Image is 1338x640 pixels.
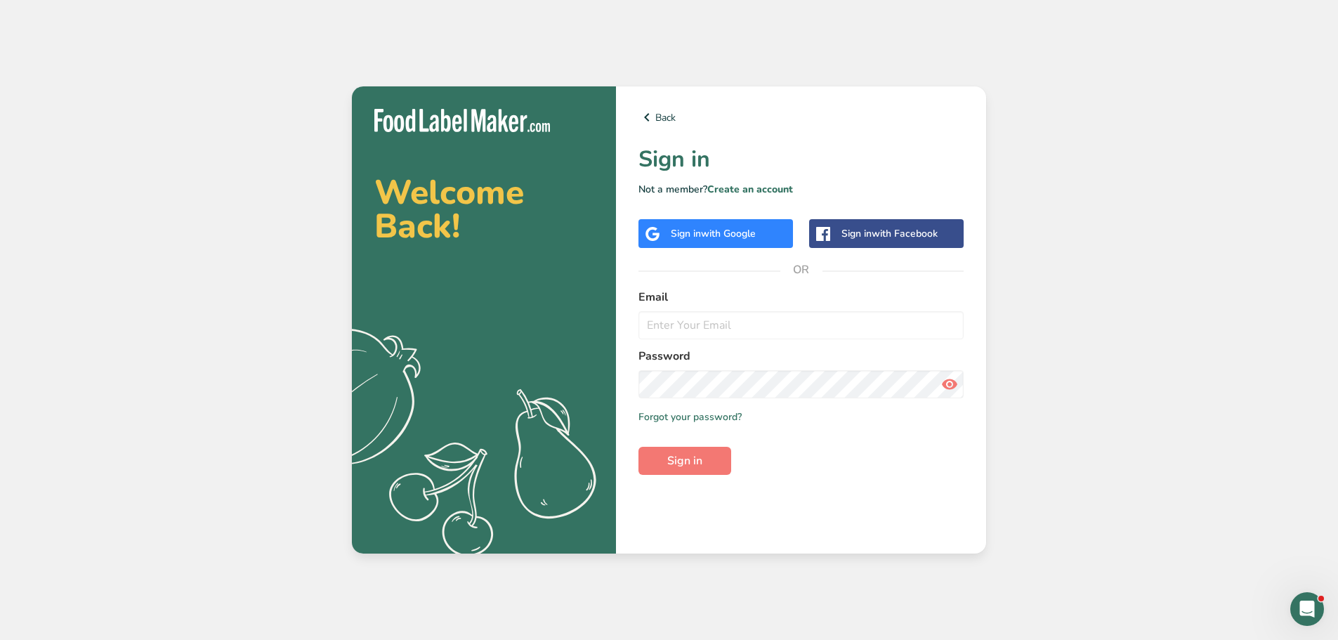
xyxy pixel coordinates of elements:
[638,311,964,339] input: Enter Your Email
[638,143,964,176] h1: Sign in
[1290,592,1324,626] iframe: Intercom live chat
[671,226,756,241] div: Sign in
[374,176,593,243] h2: Welcome Back!
[374,109,550,132] img: Food Label Maker
[701,227,756,240] span: with Google
[638,348,964,365] label: Password
[841,226,938,241] div: Sign in
[638,182,964,197] p: Not a member?
[638,410,742,424] a: Forgot your password?
[780,249,822,291] span: OR
[707,183,793,196] a: Create an account
[638,109,964,126] a: Back
[638,289,964,306] label: Email
[667,452,702,469] span: Sign in
[638,447,731,475] button: Sign in
[872,227,938,240] span: with Facebook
